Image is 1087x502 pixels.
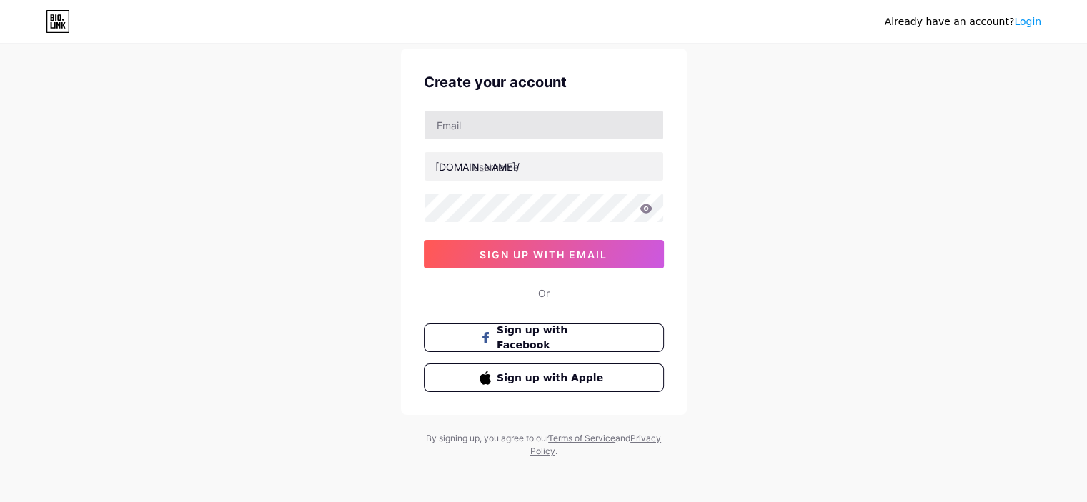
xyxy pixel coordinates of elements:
[1014,16,1041,27] a: Login
[422,432,665,458] div: By signing up, you agree to our and .
[480,249,607,261] span: sign up with email
[424,240,664,268] button: sign up with email
[548,433,615,443] a: Terms of Service
[435,159,520,174] div: [DOMAIN_NAME]/
[424,71,664,93] div: Create your account
[538,286,550,301] div: Or
[425,111,663,139] input: Email
[424,363,664,392] button: Sign up with Apple
[497,371,607,386] span: Sign up with Apple
[425,152,663,181] input: username
[885,14,1041,29] div: Already have an account?
[497,323,607,353] span: Sign up with Facebook
[424,323,664,352] button: Sign up with Facebook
